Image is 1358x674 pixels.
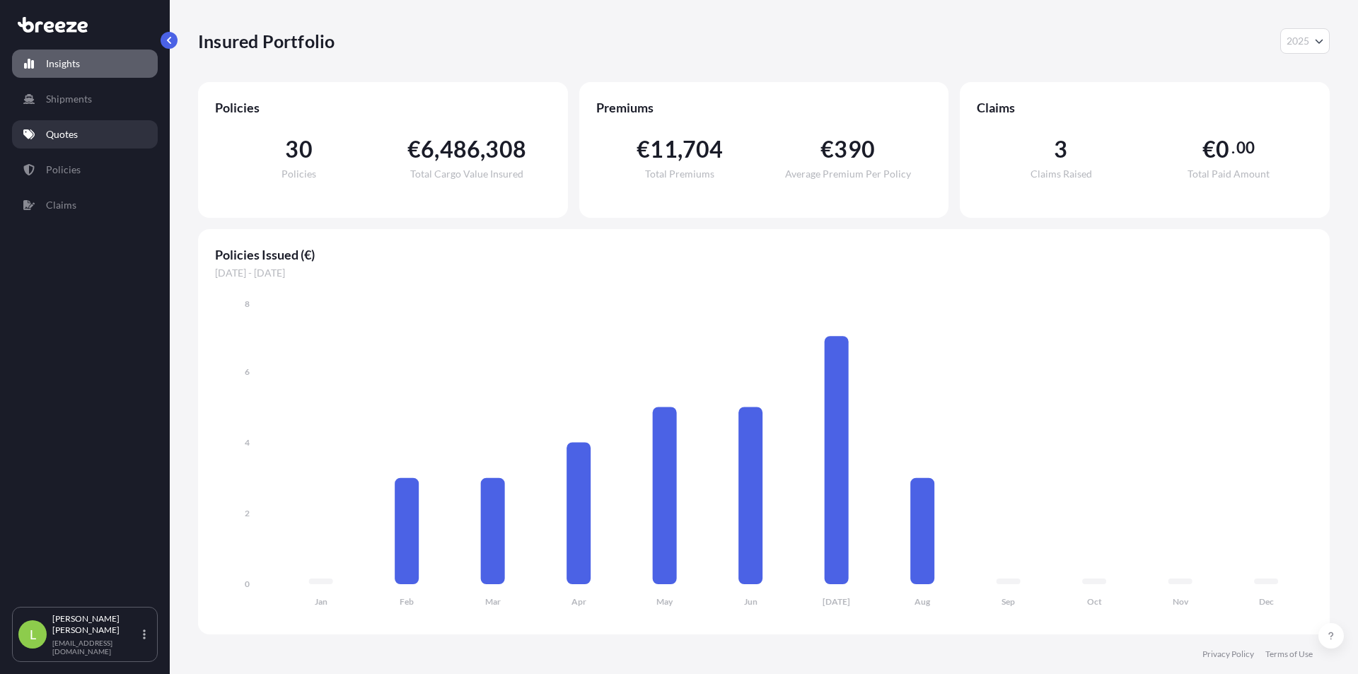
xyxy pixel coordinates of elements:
[215,246,1313,263] span: Policies Issued (€)
[1202,138,1216,161] span: €
[245,298,250,309] tspan: 8
[1002,596,1015,607] tspan: Sep
[282,169,316,179] span: Policies
[46,163,81,177] p: Policies
[571,596,586,607] tspan: Apr
[198,30,335,52] p: Insured Portfolio
[1087,596,1102,607] tspan: Oct
[46,127,78,141] p: Quotes
[744,596,758,607] tspan: Jun
[46,57,80,71] p: Insights
[285,138,312,161] span: 30
[30,627,36,641] span: L
[245,437,250,448] tspan: 4
[1231,142,1235,153] span: .
[52,639,140,656] p: [EMAIL_ADDRESS][DOMAIN_NAME]
[1236,142,1255,153] span: 00
[915,596,931,607] tspan: Aug
[46,92,92,106] p: Shipments
[823,596,850,607] tspan: [DATE]
[820,138,834,161] span: €
[645,169,714,179] span: Total Premiums
[410,169,523,179] span: Total Cargo Value Insured
[1173,596,1189,607] tspan: Nov
[785,169,911,179] span: Average Premium Per Policy
[407,138,421,161] span: €
[1265,649,1313,660] a: Terms of Use
[215,266,1313,280] span: [DATE] - [DATE]
[1031,169,1092,179] span: Claims Raised
[440,138,481,161] span: 486
[245,366,250,377] tspan: 6
[12,191,158,219] a: Claims
[683,138,724,161] span: 704
[12,50,158,78] a: Insights
[315,596,327,607] tspan: Jan
[1202,649,1254,660] a: Privacy Policy
[1280,28,1330,54] button: Year Selector
[1287,34,1309,48] span: 2025
[245,508,250,518] tspan: 2
[977,99,1313,116] span: Claims
[650,138,677,161] span: 11
[1054,138,1067,161] span: 3
[1216,138,1229,161] span: 0
[485,138,526,161] span: 308
[421,138,434,161] span: 6
[12,85,158,113] a: Shipments
[52,613,140,636] p: [PERSON_NAME] [PERSON_NAME]
[46,198,76,212] p: Claims
[434,138,439,161] span: ,
[12,120,158,149] a: Quotes
[596,99,932,116] span: Premiums
[656,596,673,607] tspan: May
[1259,596,1274,607] tspan: Dec
[12,156,158,184] a: Policies
[480,138,485,161] span: ,
[637,138,650,161] span: €
[834,138,875,161] span: 390
[400,596,414,607] tspan: Feb
[1188,169,1270,179] span: Total Paid Amount
[245,579,250,589] tspan: 0
[678,138,683,161] span: ,
[485,596,501,607] tspan: Mar
[215,99,551,116] span: Policies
